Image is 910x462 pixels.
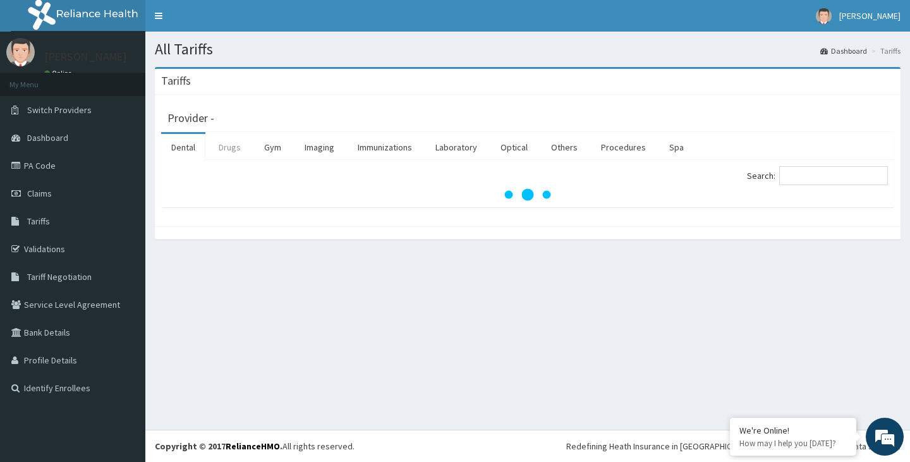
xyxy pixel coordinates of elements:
a: Optical [490,134,538,161]
a: Laboratory [425,134,487,161]
img: User Image [6,38,35,66]
p: [PERSON_NAME] [44,51,127,63]
span: Switch Providers [27,104,92,116]
a: Gym [254,134,291,161]
a: Dashboard [820,46,867,56]
footer: All rights reserved. [145,430,910,462]
a: Imaging [294,134,344,161]
a: Immunizations [348,134,422,161]
h1: All Tariffs [155,41,901,58]
div: Redefining Heath Insurance in [GEOGRAPHIC_DATA] using Telemedicine and Data Science! [566,440,901,453]
span: Dashboard [27,132,68,143]
li: Tariffs [868,46,901,56]
div: We're Online! [739,425,847,436]
svg: audio-loading [502,169,553,220]
span: [PERSON_NAME] [839,10,901,21]
a: Drugs [209,134,251,161]
a: Online [44,69,75,78]
a: RelianceHMO [226,441,280,452]
a: Dental [161,134,205,161]
strong: Copyright © 2017 . [155,441,282,452]
input: Search: [779,166,888,185]
h3: Provider - [167,112,214,124]
a: Spa [659,134,694,161]
span: Tariffs [27,216,50,227]
span: Tariff Negotiation [27,271,92,283]
a: Others [541,134,588,161]
h3: Tariffs [161,75,191,87]
label: Search: [747,166,888,185]
span: Claims [27,188,52,199]
a: Procedures [591,134,656,161]
img: User Image [816,8,832,24]
p: How may I help you today? [739,438,847,449]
